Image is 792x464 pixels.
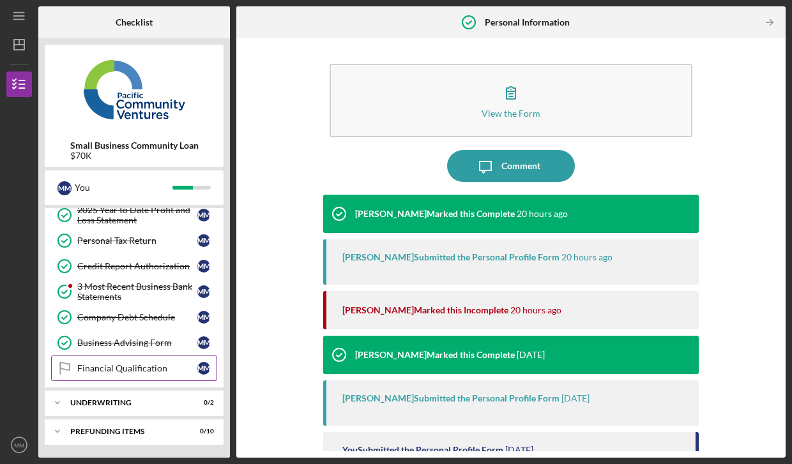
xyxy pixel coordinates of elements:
text: MM [14,442,24,449]
time: 2025-09-12 01:09 [517,209,568,219]
div: Financial Qualification [77,363,197,373]
b: Personal Information [485,17,570,27]
div: [PERSON_NAME] Submitted the Personal Profile Form [342,393,560,403]
a: Personal Tax ReturnMM [51,228,217,253]
div: M M [197,209,210,221]
div: 0 / 10 [191,428,214,435]
div: [PERSON_NAME] Marked this Complete [355,209,515,219]
div: [PERSON_NAME] Marked this Complete [355,350,515,360]
div: Company Debt Schedule [77,312,197,322]
a: Company Debt ScheduleMM [51,304,217,330]
div: M M [197,311,210,324]
div: [PERSON_NAME] Marked this Incomplete [342,305,508,315]
button: View the Form [330,64,692,137]
time: 2025-08-28 17:29 [517,350,545,360]
div: Comment [501,150,540,182]
time: 2025-08-28 17:29 [561,393,590,403]
a: 3 Most Recent Business Bank StatementsMM [51,279,217,304]
time: 2025-09-12 01:08 [561,252,613,262]
a: Business Advising FormMM [51,330,217,355]
div: [PERSON_NAME] Submitted the Personal Profile Form [342,252,560,262]
div: Business Advising Form [77,338,197,348]
div: M M [197,234,210,247]
div: You [75,177,172,198]
div: View the Form [482,109,540,118]
img: Product logo [45,51,224,128]
div: $70K [70,151,199,161]
div: Underwriting [70,399,182,407]
div: Personal Tax Return [77,236,197,246]
button: Comment [447,150,575,182]
div: 2025 Year to Date Profit and Loss Statement [77,205,197,225]
div: M M [57,181,72,195]
div: You Submitted the Personal Profile Form [342,445,503,455]
time: 2025-09-12 01:08 [510,305,561,315]
div: M M [197,260,210,273]
b: Checklist [116,17,153,27]
div: M M [197,285,210,298]
div: Credit Report Authorization [77,261,197,271]
a: Credit Report AuthorizationMM [51,253,217,279]
div: M M [197,362,210,375]
div: 0 / 2 [191,399,214,407]
b: Small Business Community Loan [70,140,199,151]
div: Prefunding Items [70,428,182,435]
time: 2025-08-28 00:54 [505,445,533,455]
button: MM [6,432,32,458]
div: 3 Most Recent Business Bank Statements [77,281,197,302]
a: 2025 Year to Date Profit and Loss StatementMM [51,202,217,228]
a: Financial QualificationMM [51,355,217,381]
div: M M [197,336,210,349]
